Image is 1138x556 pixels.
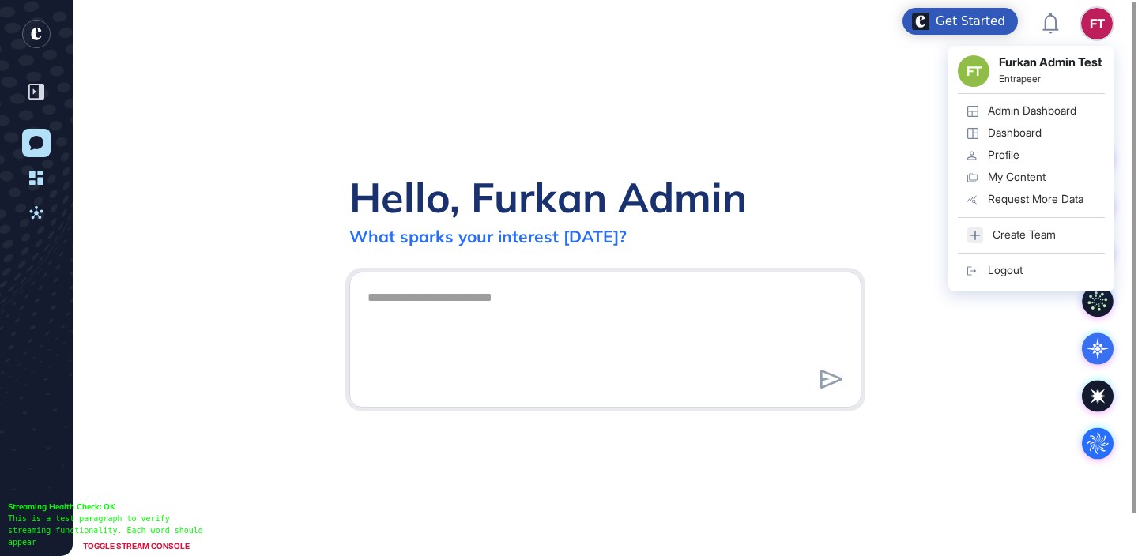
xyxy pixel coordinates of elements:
div: What sparks your interest [DATE]? [349,226,627,246]
div: entrapeer-logo [22,20,51,48]
button: FT [1081,8,1113,39]
div: Hello, Furkan Admin [349,171,747,223]
img: launcher-image-alternative-text [912,13,929,30]
div: Get Started [936,13,1005,29]
div: TOGGLE STREAM CONSOLE [79,536,194,556]
div: Open Get Started checklist [902,8,1018,35]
